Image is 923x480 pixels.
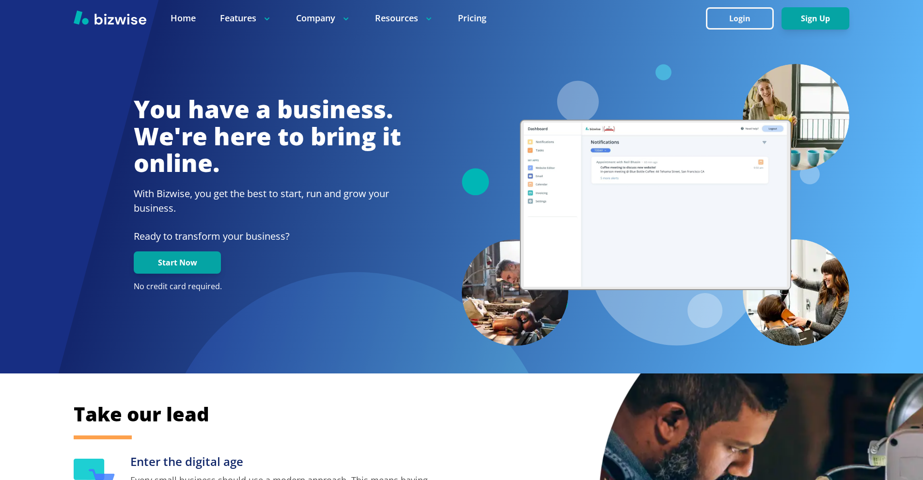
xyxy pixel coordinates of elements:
[782,14,849,23] a: Sign Up
[706,14,782,23] a: Login
[134,251,221,274] button: Start Now
[74,10,146,25] img: Bizwise Logo
[134,258,221,267] a: Start Now
[134,96,401,177] h1: You have a business. We're here to bring it online.
[458,12,486,24] a: Pricing
[134,229,401,244] p: Ready to transform your business?
[74,401,800,427] h2: Take our lead
[706,7,774,30] button: Login
[220,12,272,24] p: Features
[134,186,401,216] h2: With Bizwise, you get the best to start, run and grow your business.
[130,454,437,470] h3: Enter the digital age
[171,12,196,24] a: Home
[375,12,434,24] p: Resources
[782,7,849,30] button: Sign Up
[296,12,351,24] p: Company
[134,281,401,292] p: No credit card required.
